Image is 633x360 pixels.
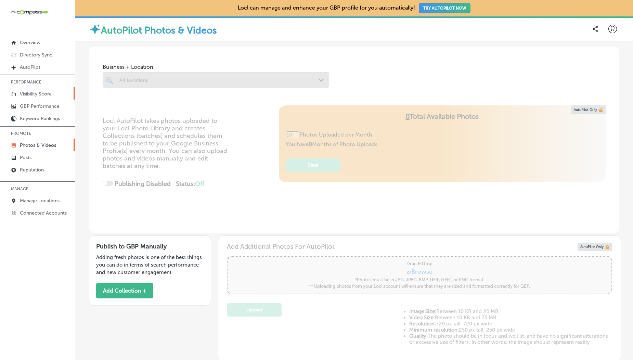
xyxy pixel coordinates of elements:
[20,64,40,70] p: AutoPilot
[20,103,60,109] p: GBP Performance
[20,167,44,173] p: Reputation
[20,52,52,58] p: Directory Sync
[96,243,204,250] h3: Publish to GBP Manually
[419,3,470,13] button: TRY AUTOPILOT NOW
[20,40,40,46] p: Overview
[20,210,67,216] p: Connected Accounts
[20,116,60,121] p: Keyword Rankings
[20,142,56,148] p: Photos & Videos
[101,25,217,36] label: AutoPilot Photos & Videos
[96,254,204,276] p: Adding fresh photos is one of the best things you can do in terms of search performance and new c...
[89,23,101,35] img: autopilot-icon
[20,155,31,160] p: Posts
[103,64,329,70] span: Business + Location
[96,283,153,298] button: Add Collection +
[20,91,52,97] p: Visibility Score
[11,9,49,15] img: 660ab0bf-5cc7-4cb8-ba1c-48b5ae0f18e60NCTV_CLogo_TV_Black_-500x88.png
[20,198,60,204] p: Manage Locations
